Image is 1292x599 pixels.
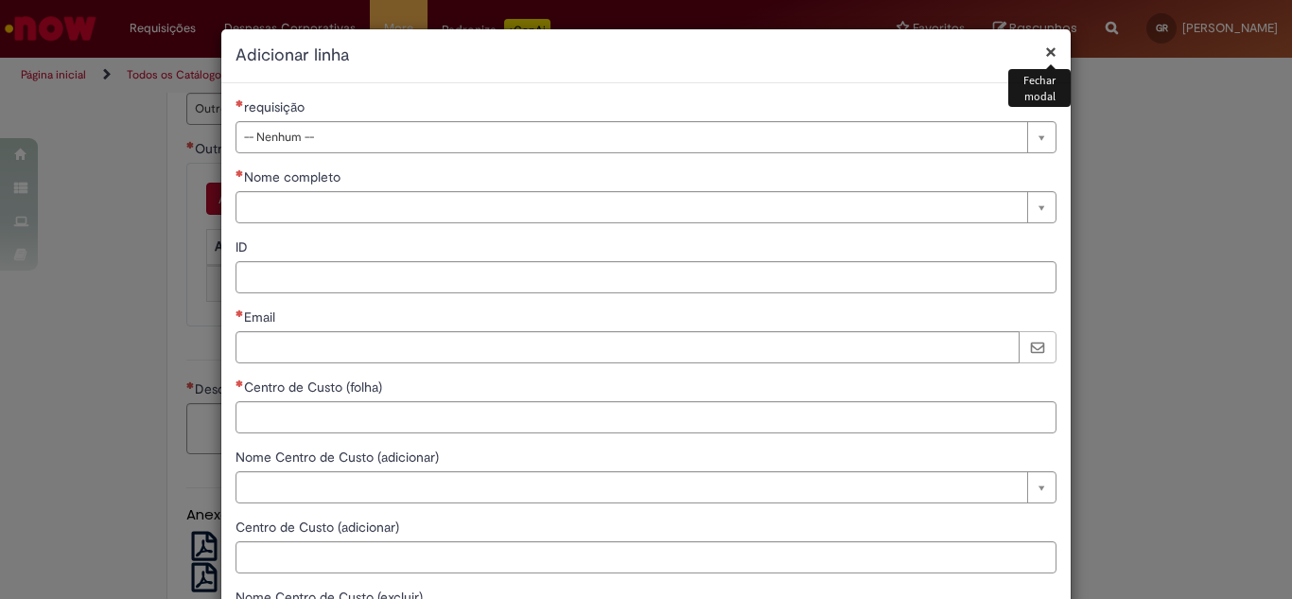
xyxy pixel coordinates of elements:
[236,471,1056,503] a: Limpar campo Nome Centro de Custo (adicionar)
[236,261,1056,293] input: ID
[236,401,1056,433] input: Centro de Custo (folha)
[236,519,403,536] span: Centro de Custo (adicionar)
[244,168,344,185] span: Necessários - Nome completo
[236,191,1056,223] a: Limpar campo Nome completo
[236,541,1056,573] input: Centro de Custo (adicionar)
[244,308,279,326] span: Email
[236,169,244,177] span: Necessários
[236,44,1056,68] h2: Adicionar linha
[244,98,308,115] span: requisição
[236,379,244,387] span: Necessários
[236,449,443,466] span: Nome Centro de Custo (adicionar)
[1008,69,1071,107] div: Fechar modal
[244,379,386,396] span: Centro de Custo (folha)
[244,122,1018,152] span: -- Nenhum --
[1045,42,1056,62] button: Fechar modal
[236,331,1020,363] input: Email
[236,309,244,317] span: Necessários
[236,238,252,255] span: ID
[236,99,244,107] span: Necessários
